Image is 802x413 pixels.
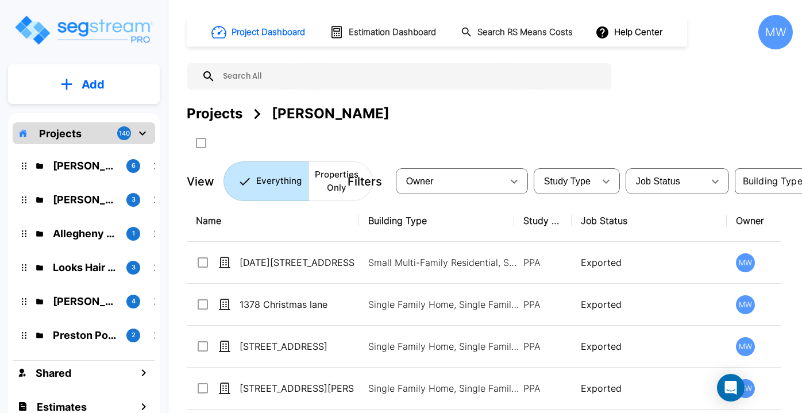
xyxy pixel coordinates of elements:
h1: Search RS Means Costs [477,26,573,39]
img: Logo [13,14,154,47]
button: Project Dashboard [207,20,311,45]
p: [DATE][STREET_ADDRESS][DATE] [240,256,354,269]
p: 140 [119,129,130,138]
p: 1378 Christmas lane [240,298,354,311]
div: MW [736,295,755,314]
p: Ramon's Tire & Wheel shop [53,294,117,309]
p: Preston Pointe [53,327,117,343]
p: Tony Pope [53,192,117,207]
div: MW [736,253,755,272]
p: Projects [39,126,82,141]
th: Building Type [359,200,514,242]
h1: Estimation Dashboard [349,26,436,39]
p: 3 [132,195,136,204]
div: Select [398,165,503,198]
p: 6 [132,161,136,171]
button: Search RS Means Costs [456,21,579,44]
p: Exported [581,381,718,395]
h1: Project Dashboard [232,26,305,39]
span: Study Type [544,176,591,186]
p: PPA [523,381,562,395]
p: View [187,173,214,190]
p: 3 [132,263,136,272]
div: Platform [223,161,373,201]
button: Properties Only [308,161,373,201]
button: Add [8,68,160,101]
button: Estimation Dashboard [325,20,442,44]
button: Everything [223,161,309,201]
div: MW [736,337,755,356]
p: PPA [523,339,562,353]
div: MW [736,379,755,398]
div: [PERSON_NAME] [272,103,390,124]
div: MW [758,15,793,49]
p: Single Family Home, Single Family Home Site [368,339,523,353]
div: Projects [187,103,242,124]
p: Arkadiy Yakubov [53,158,117,173]
p: Add [82,76,105,93]
p: Small Multi-Family Residential, Small Multi-Family Residential Site [368,256,523,269]
p: Single Family Home, Single Family Home Site [368,298,523,311]
p: PPA [523,256,562,269]
th: Study Type [514,200,572,242]
p: Exported [581,256,718,269]
p: 2 [132,330,136,340]
p: Exported [581,298,718,311]
p: [STREET_ADDRESS][PERSON_NAME] [240,381,354,395]
th: Owner [727,200,784,242]
button: SelectAll [190,132,213,155]
input: Search All [215,63,606,90]
th: Job Status [572,200,727,242]
div: Select [628,165,704,198]
p: Allegheny Design Services LLC [53,226,117,241]
h1: Shared [36,365,71,381]
div: Select [536,165,595,198]
p: Everything [256,175,302,188]
p: Single Family Home, Single Family Home Site [368,381,523,395]
p: Looks Hair Salon [53,260,117,275]
p: Properties Only [315,168,358,194]
button: Help Center [593,21,667,43]
span: Owner [406,176,434,186]
p: [STREET_ADDRESS] [240,339,354,353]
span: Job Status [636,176,680,186]
p: PPA [523,298,562,311]
p: 4 [132,296,136,306]
th: Name [187,200,359,242]
p: 1 [132,229,135,238]
div: Open Intercom Messenger [717,374,745,402]
p: Exported [581,339,718,353]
